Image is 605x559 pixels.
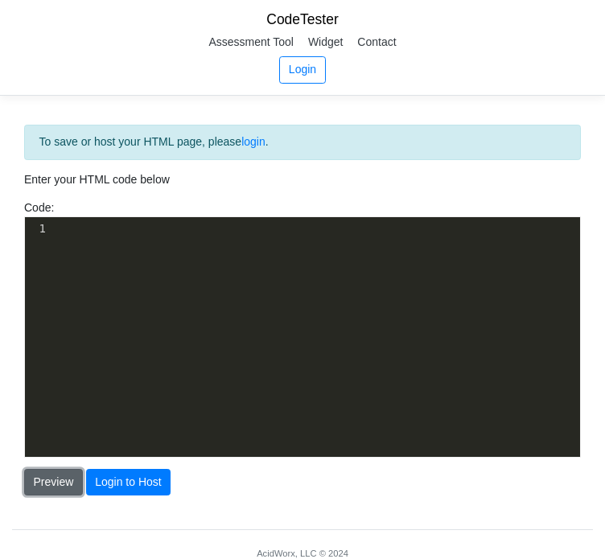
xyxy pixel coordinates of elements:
a: Login [279,56,325,84]
a: Widget [302,30,349,54]
a: Contact [352,30,401,54]
button: Preview [24,469,83,496]
p: Enter your HTML code below [24,171,581,188]
div: Code: [12,199,593,458]
div: 1 [25,220,48,237]
div: To save or host your HTML page, please . [24,125,581,160]
a: Assessment Tool [203,30,299,54]
button: Login to Host [86,469,171,496]
a: CodeTester [266,11,339,27]
a: login [241,135,265,148]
